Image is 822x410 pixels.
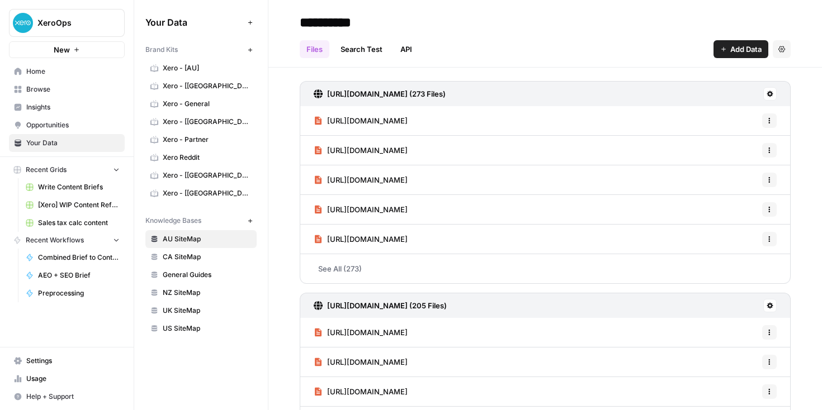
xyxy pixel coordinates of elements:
a: Files [300,40,329,58]
span: Xero - [[GEOGRAPHIC_DATA]] [163,170,252,180]
a: Your Data [9,134,125,152]
span: Xero - Partner [163,135,252,145]
span: AEO + SEO Brief [38,270,120,280]
a: Home [9,63,125,80]
span: Home [26,66,120,77]
span: [URL][DOMAIN_NAME] [327,204,408,215]
span: [URL][DOMAIN_NAME] [327,145,408,156]
span: [Xero] WIP Content Refresh [38,200,120,210]
span: Settings [26,356,120,366]
span: Recent Grids [26,165,67,175]
img: XeroOps Logo [13,13,33,33]
a: Settings [9,352,125,370]
button: Recent Grids [9,161,125,178]
a: NZ SiteMap [145,284,257,302]
span: [URL][DOMAIN_NAME] [327,386,408,397]
span: Xero Reddit [163,152,252,163]
span: Xero - [AU] [163,63,252,73]
span: Xero - [[GEOGRAPHIC_DATA]] [163,81,252,91]
span: US SiteMap [163,323,252,333]
span: AU SiteMap [163,234,252,244]
a: [URL][DOMAIN_NAME] (205 Files) [314,293,447,318]
a: [URL][DOMAIN_NAME] [314,225,408,254]
span: General Guides [163,270,252,280]
span: [URL][DOMAIN_NAME] [327,174,408,185]
a: Xero Reddit [145,149,257,166]
span: Usage [26,374,120,384]
span: Preprocessing [38,288,120,298]
a: UK SiteMap [145,302,257,320]
a: API [394,40,419,58]
h3: [URL][DOMAIN_NAME] (273 Files) [327,88,446,99]
button: New [9,41,125,58]
a: Browse [9,80,125,98]
span: Your Data [145,16,243,29]
span: UK SiteMap [163,306,252,316]
span: XeroOps [37,17,105,28]
span: Xero - [[GEOGRAPHIC_DATA]] [163,117,252,127]
span: CA SiteMap [163,252,252,262]
a: Insights [9,98,125,116]
a: Xero - Partner [145,131,257,149]
a: Opportunities [9,116,125,134]
span: Combined Brief to Content [38,252,120,263]
span: [URL][DOMAIN_NAME] [327,115,408,126]
span: Insights [26,102,120,112]
span: Xero - General [163,99,252,109]
button: Add Data [714,40,768,58]
a: [URL][DOMAIN_NAME] [314,136,408,165]
span: Xero - [[GEOGRAPHIC_DATA]] [163,188,252,198]
a: [URL][DOMAIN_NAME] [314,318,408,347]
a: General Guides [145,266,257,284]
a: [URL][DOMAIN_NAME] [314,195,408,224]
a: [URL][DOMAIN_NAME] [314,347,408,376]
span: Browse [26,84,120,94]
a: US SiteMap [145,320,257,337]
a: [URL][DOMAIN_NAME] [314,377,408,406]
h3: [URL][DOMAIN_NAME] (205 Files) [327,300,447,311]
span: Write Content Briefs [38,182,120,192]
span: Recent Workflows [26,235,84,245]
span: Your Data [26,138,120,148]
a: Xero - [[GEOGRAPHIC_DATA]] [145,113,257,131]
a: Usage [9,370,125,388]
span: Add Data [730,44,762,55]
button: Workspace: XeroOps [9,9,125,37]
span: [URL][DOMAIN_NAME] [327,327,408,338]
a: Write Content Briefs [21,178,125,196]
a: See All (273) [300,254,791,283]
span: Opportunities [26,120,120,130]
a: Combined Brief to Content [21,249,125,266]
a: [URL][DOMAIN_NAME] (273 Files) [314,82,446,106]
a: Xero - [[GEOGRAPHIC_DATA]] [145,184,257,202]
a: [Xero] WIP Content Refresh [21,196,125,214]
span: New [54,44,70,55]
button: Recent Workflows [9,232,125,249]
a: Search Test [334,40,389,58]
a: CA SiteMap [145,248,257,266]
a: [URL][DOMAIN_NAME] [314,106,408,135]
a: AU SiteMap [145,230,257,248]
span: NZ SiteMap [163,288,252,298]
a: Preprocessing [21,284,125,302]
a: Sales tax calc content [21,214,125,232]
a: Xero - General [145,95,257,113]
span: Knowledge Bases [145,216,201,226]
button: Help + Support [9,388,125,406]
span: [URL][DOMAIN_NAME] [327,356,408,368]
a: Xero - [[GEOGRAPHIC_DATA]] [145,77,257,95]
span: Help + Support [26,392,120,402]
a: Xero - [[GEOGRAPHIC_DATA]] [145,166,257,184]
span: Brand Kits [145,45,178,55]
span: [URL][DOMAIN_NAME] [327,233,408,245]
span: Sales tax calc content [38,218,120,228]
a: AEO + SEO Brief [21,266,125,284]
a: Xero - [AU] [145,59,257,77]
a: [URL][DOMAIN_NAME] [314,165,408,194]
